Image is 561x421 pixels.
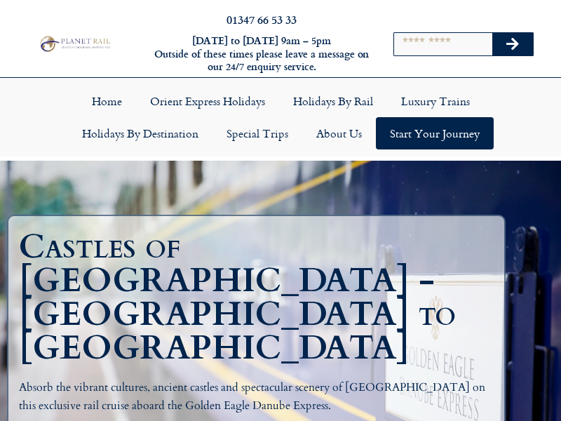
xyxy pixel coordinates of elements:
[136,85,279,117] a: Orient Express Holidays
[68,117,212,149] a: Holidays by Destination
[212,117,302,149] a: Special Trips
[227,11,297,27] a: 01347 66 53 33
[19,379,494,415] p: Absorb the vibrant cultures, ancient castles and spectacular scenery of [GEOGRAPHIC_DATA] on this...
[153,34,370,74] h6: [DATE] to [DATE] 9am – 5pm Outside of these times please leave a message on our 24/7 enquiry serv...
[279,85,387,117] a: Holidays by Rail
[7,85,554,149] nav: Menu
[387,85,484,117] a: Luxury Trains
[19,230,501,365] h1: Castles of [GEOGRAPHIC_DATA] - [GEOGRAPHIC_DATA] to [GEOGRAPHIC_DATA]
[78,85,136,117] a: Home
[492,33,533,55] button: Search
[376,117,494,149] a: Start your Journey
[37,34,112,53] img: Planet Rail Train Holidays Logo
[302,117,376,149] a: About Us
